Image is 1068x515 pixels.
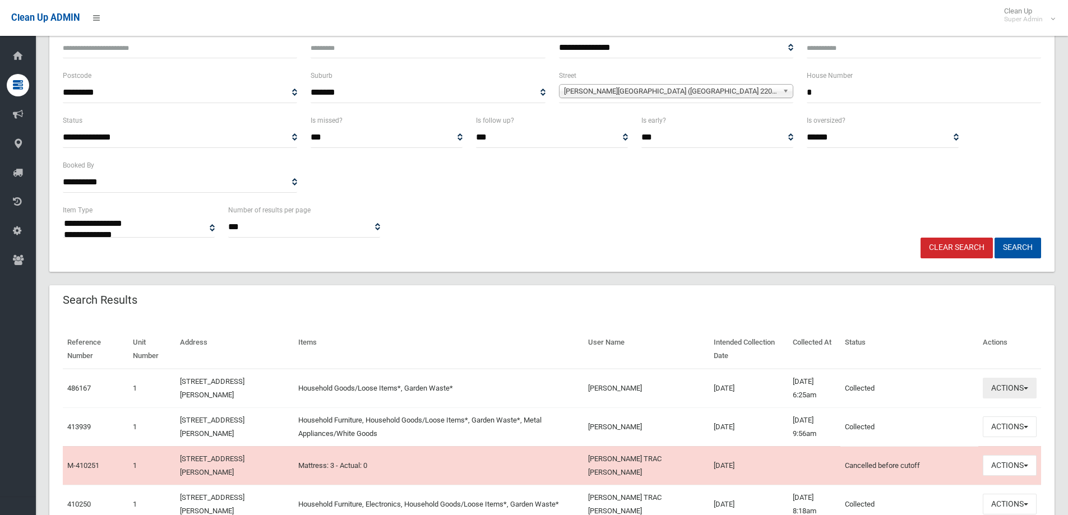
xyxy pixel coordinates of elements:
[709,330,788,369] th: Intended Collection Date
[128,446,175,485] td: 1
[63,159,94,171] label: Booked By
[584,369,709,408] td: [PERSON_NAME]
[983,378,1037,398] button: Actions
[788,407,840,446] td: [DATE] 9:56am
[995,238,1041,258] button: Search
[983,455,1037,476] button: Actions
[709,369,788,408] td: [DATE]
[128,369,175,408] td: 1
[978,330,1041,369] th: Actions
[11,12,80,23] span: Clean Up ADMIN
[1004,15,1043,24] small: Super Admin
[63,330,128,369] th: Reference Number
[709,446,788,485] td: [DATE]
[584,446,709,485] td: [PERSON_NAME] TRAC [PERSON_NAME]
[128,330,175,369] th: Unit Number
[180,454,244,476] a: [STREET_ADDRESS][PERSON_NAME]
[180,377,244,399] a: [STREET_ADDRESS][PERSON_NAME]
[63,204,93,216] label: Item Type
[840,330,978,369] th: Status
[564,85,778,98] span: [PERSON_NAME][GEOGRAPHIC_DATA] ([GEOGRAPHIC_DATA] 2200)
[788,369,840,408] td: [DATE] 6:25am
[476,114,514,127] label: Is follow up?
[641,114,666,127] label: Is early?
[840,369,978,408] td: Collected
[63,69,91,82] label: Postcode
[49,289,151,311] header: Search Results
[921,238,993,258] a: Clear Search
[128,407,175,446] td: 1
[180,493,244,515] a: [STREET_ADDRESS][PERSON_NAME]
[67,384,91,392] a: 486167
[709,407,788,446] td: [DATE]
[294,369,584,408] td: Household Goods/Loose Items*, Garden Waste*
[294,330,584,369] th: Items
[840,446,978,485] td: Cancelled before cutoff
[983,494,1037,514] button: Actions
[584,330,709,369] th: User Name
[67,423,91,431] a: 413939
[311,114,343,127] label: Is missed?
[294,407,584,446] td: Household Furniture, Household Goods/Loose Items*, Garden Waste*, Metal Appliances/White Goods
[840,407,978,446] td: Collected
[998,7,1054,24] span: Clean Up
[67,500,91,508] a: 410250
[311,69,332,82] label: Suburb
[175,330,294,369] th: Address
[294,446,584,485] td: Mattress: 3 - Actual: 0
[228,204,311,216] label: Number of results per page
[807,114,845,127] label: Is oversized?
[788,330,840,369] th: Collected At
[983,416,1037,437] button: Actions
[559,69,576,82] label: Street
[584,407,709,446] td: [PERSON_NAME]
[807,69,853,82] label: House Number
[63,114,82,127] label: Status
[67,461,99,470] a: M-410251
[180,416,244,438] a: [STREET_ADDRESS][PERSON_NAME]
